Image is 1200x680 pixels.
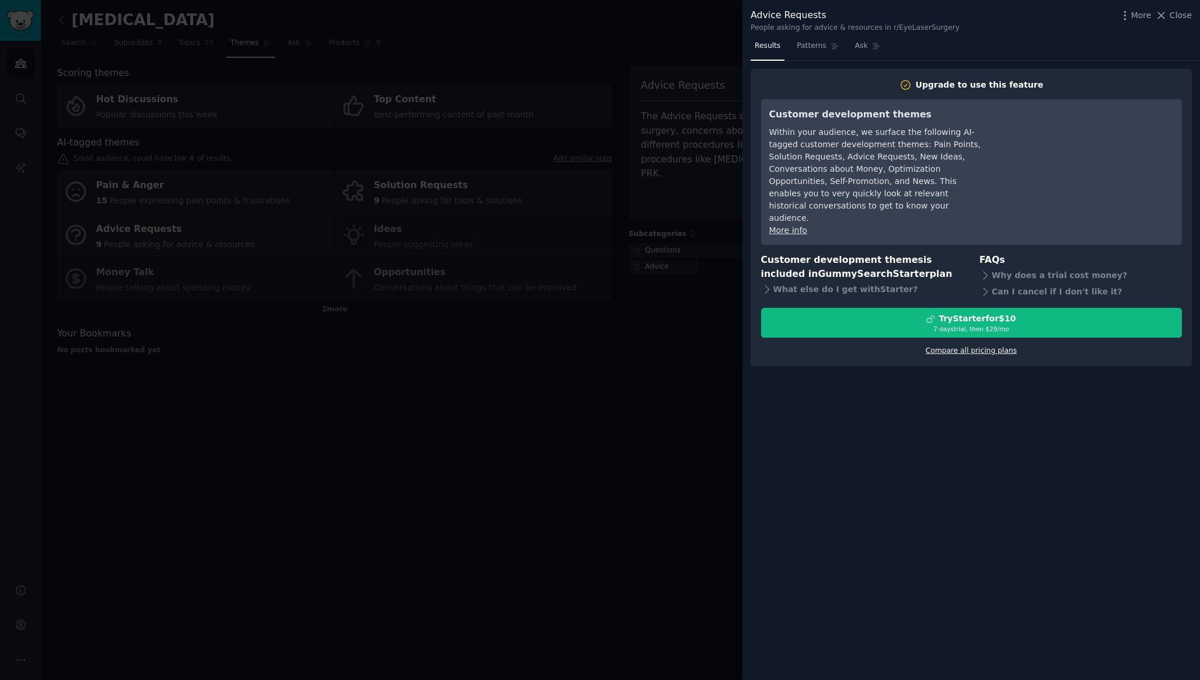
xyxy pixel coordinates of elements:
div: 7 days trial, then $ 29 /mo [762,325,1181,333]
div: What else do I get with Starter ? [761,282,964,298]
a: More info [769,225,807,235]
a: Ask [851,37,884,61]
div: People asking for advice & resources in r/EyeLaserSurgery [751,23,960,33]
h3: FAQs [979,253,1182,268]
div: Within your audience, we surface the following AI-tagged customer development themes: Pain Points... [769,126,982,224]
span: Ask [855,41,868,51]
span: More [1131,9,1152,22]
span: Close [1170,9,1192,22]
div: Try Starter for $10 [939,313,1016,325]
a: Results [751,37,784,61]
div: Why does a trial cost money? [979,267,1182,283]
iframe: YouTube video player [999,107,1174,195]
div: Advice Requests [751,8,960,23]
span: Patterns [797,41,826,51]
span: Results [755,41,780,51]
h3: Customer development themes is included in plan [761,253,964,282]
button: Close [1155,9,1192,22]
button: TryStarterfor$107 daystrial, then $29/mo [761,308,1182,338]
div: Upgrade to use this feature [916,79,1044,91]
a: Patterns [793,37,842,61]
a: Compare all pricing plans [926,346,1017,355]
span: GummySearch Starter [818,268,929,279]
h3: Customer development themes [769,107,982,122]
button: More [1119,9,1152,22]
div: Can I cancel if I don't like it? [979,283,1182,300]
